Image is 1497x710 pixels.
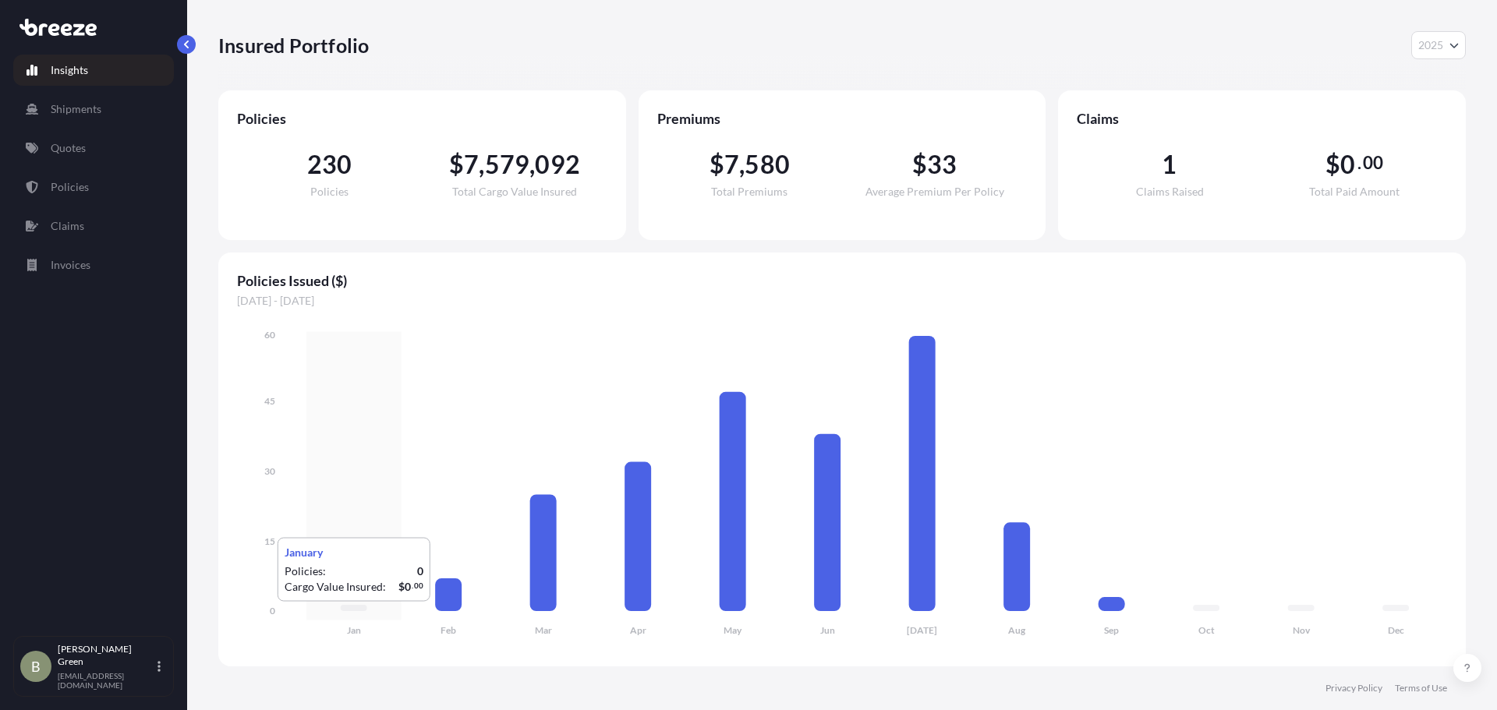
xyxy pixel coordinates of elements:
span: Policies Issued ($) [237,271,1447,290]
tspan: May [724,624,742,636]
tspan: Nov [1293,624,1311,636]
span: Claims Raised [1136,186,1204,197]
span: Total Paid Amount [1309,186,1400,197]
tspan: 15 [264,535,275,547]
span: $ [449,152,464,177]
p: Invoices [51,257,90,273]
tspan: Dec [1388,624,1404,636]
a: Quotes [13,132,174,164]
tspan: Mar [535,624,552,636]
tspan: 30 [264,465,275,477]
p: Policies [51,179,89,195]
span: 33 [927,152,957,177]
span: , [739,152,745,177]
span: B [31,659,41,674]
tspan: 45 [264,395,275,407]
a: Insights [13,55,174,86]
tspan: Jun [820,624,835,636]
span: . [1357,157,1361,169]
a: Claims [13,210,174,242]
span: 092 [535,152,580,177]
tspan: Oct [1198,624,1215,636]
button: Year Selector [1411,31,1466,59]
span: Average Premium Per Policy [865,186,1004,197]
p: Quotes [51,140,86,156]
tspan: Sep [1104,624,1119,636]
span: Premiums [657,109,1028,128]
a: Invoices [13,249,174,281]
span: 1 [1162,152,1177,177]
a: Shipments [13,94,174,125]
span: 2025 [1418,37,1443,53]
p: Insured Portfolio [218,33,369,58]
span: 00 [1363,157,1383,169]
tspan: [DATE] [907,624,937,636]
span: Claims [1077,109,1447,128]
span: Policies [310,186,349,197]
span: 7 [724,152,739,177]
span: 230 [307,152,352,177]
tspan: Apr [630,624,646,636]
p: [EMAIL_ADDRESS][DOMAIN_NAME] [58,671,154,690]
tspan: 60 [264,329,275,341]
span: 580 [745,152,790,177]
tspan: Aug [1008,624,1026,636]
span: 7 [464,152,479,177]
a: Terms of Use [1395,682,1447,694]
span: , [529,152,535,177]
span: Total Cargo Value Insured [452,186,577,197]
span: $ [912,152,927,177]
span: Policies [237,109,607,128]
span: Total Premiums [711,186,787,197]
tspan: Feb [441,624,456,636]
p: [PERSON_NAME] Green [58,643,154,668]
a: Policies [13,171,174,203]
span: 579 [485,152,530,177]
span: 0 [1340,152,1355,177]
tspan: 0 [270,605,275,616]
tspan: Jan [347,624,361,636]
a: Privacy Policy [1325,682,1382,694]
p: Claims [51,218,84,234]
p: Shipments [51,101,101,117]
span: $ [1325,152,1340,177]
span: $ [710,152,724,177]
span: [DATE] - [DATE] [237,293,1447,309]
p: Insights [51,62,88,78]
span: , [479,152,484,177]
